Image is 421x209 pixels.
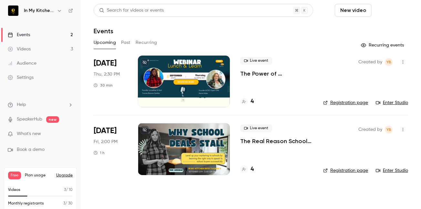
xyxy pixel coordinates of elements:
span: YB [386,58,391,66]
a: Registration page [323,167,368,174]
button: Upcoming [94,37,116,48]
button: Schedule [374,4,408,17]
span: What's new [17,131,41,137]
span: Live event [240,124,272,132]
li: help-dropdown-opener [8,101,73,108]
span: [DATE] [94,58,117,68]
button: New video [335,4,372,17]
a: 4 [240,97,254,106]
a: 4 [240,165,254,174]
a: SpeakerHub [17,116,42,123]
div: Events [8,32,30,38]
p: Monthly registrants [8,201,44,206]
div: 1 h [94,150,105,155]
h1: Events [94,27,113,35]
span: Created by [358,58,382,66]
a: Enter Studio [376,99,408,106]
div: Audience [8,60,36,67]
span: new [46,116,59,123]
img: In My Kitchen With Yvonne [8,5,18,16]
h4: 4 [251,165,254,174]
div: Sep 11 Thu, 12:30 PM (Europe/London) [94,56,128,107]
span: [DATE] [94,126,117,136]
h6: In My Kitchen With [PERSON_NAME] [24,7,54,14]
span: Help [17,101,26,108]
span: YB [386,126,391,133]
p: Videos [8,187,20,193]
button: Past [121,37,130,48]
span: Plan usage [25,173,52,178]
h4: 4 [251,97,254,106]
div: Sep 12 Fri, 12:00 PM (Europe/London) [94,123,128,175]
a: Registration page [323,99,368,106]
span: Live event [240,57,272,65]
a: Enter Studio [376,167,408,174]
div: Settings [8,74,34,81]
p: / 10 [64,187,73,193]
span: Created by [358,126,382,133]
div: Search for videos or events [99,7,164,14]
span: 3 [64,188,66,192]
button: Recurring [136,37,157,48]
span: 3 [63,202,65,205]
span: Book a demo [17,146,45,153]
span: Free [8,172,21,179]
span: Yvonne Buluma-Samba [385,58,393,66]
button: Upgrade [56,173,73,178]
button: Recurring events [358,40,408,50]
a: The Real Reason School Deals Stall (and How to Fix It) [240,137,313,145]
span: Yvonne Buluma-Samba [385,126,393,133]
div: Videos [8,46,31,52]
span: Fri, 2:00 PM [94,139,118,145]
a: The Power of Accreditation [240,70,313,78]
p: / 30 [63,201,73,206]
span: Thu, 2:30 PM [94,71,120,78]
div: 30 min [94,83,113,88]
